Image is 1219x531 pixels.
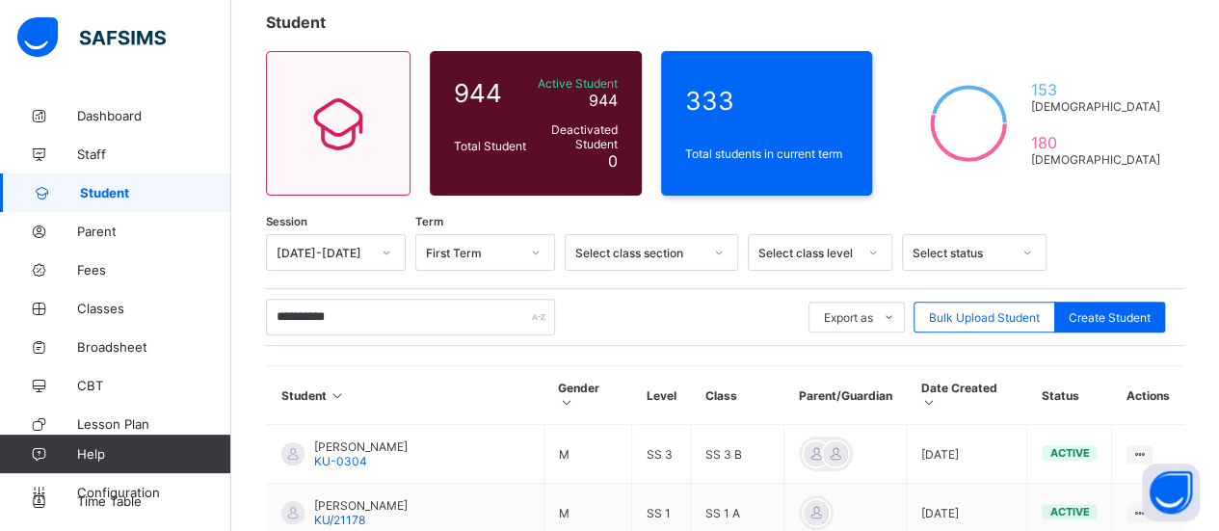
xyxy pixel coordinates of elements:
[415,215,443,228] span: Term
[575,246,702,260] div: Select class section
[929,310,1040,325] span: Bulk Upload Student
[758,246,857,260] div: Select class level
[277,246,370,260] div: [DATE]-[DATE]
[1142,464,1200,521] button: Open asap
[543,425,631,484] td: M
[536,76,618,91] span: Active Student
[77,301,231,316] span: Classes
[426,246,519,260] div: First Term
[330,388,346,403] i: Sort in Ascending Order
[77,146,231,162] span: Staff
[80,185,231,200] span: Student
[536,122,618,151] span: Deactivated Student
[77,485,230,500] span: Configuration
[314,439,408,454] span: [PERSON_NAME]
[907,425,1027,484] td: [DATE]
[824,310,873,325] span: Export as
[454,78,526,108] span: 944
[449,134,531,158] div: Total Student
[558,395,574,410] i: Sort in Ascending Order
[77,416,231,432] span: Lesson Plan
[267,366,544,425] th: Student
[921,395,938,410] i: Sort in Ascending Order
[543,366,631,425] th: Gender
[1031,133,1160,152] span: 180
[77,339,231,355] span: Broadsheet
[266,13,326,32] span: Student
[589,91,618,110] span: 944
[1049,446,1089,460] span: active
[1049,505,1089,518] span: active
[632,366,691,425] th: Level
[77,262,231,278] span: Fees
[17,17,166,58] img: safsims
[1031,99,1160,114] span: [DEMOGRAPHIC_DATA]
[913,246,1011,260] div: Select status
[784,366,907,425] th: Parent/Guardian
[685,146,849,161] span: Total students in current term
[632,425,691,484] td: SS 3
[77,446,230,462] span: Help
[691,425,784,484] td: SS 3 B
[77,224,231,239] span: Parent
[314,454,367,468] span: KU-0304
[314,513,365,527] span: KU/21178
[691,366,784,425] th: Class
[77,378,231,393] span: CBT
[685,86,849,116] span: 333
[1031,80,1160,99] span: 153
[1069,310,1151,325] span: Create Student
[1112,366,1184,425] th: Actions
[907,366,1027,425] th: Date Created
[314,498,408,513] span: [PERSON_NAME]
[266,215,307,228] span: Session
[1031,152,1160,167] span: [DEMOGRAPHIC_DATA]
[608,151,618,171] span: 0
[77,108,231,123] span: Dashboard
[1027,366,1112,425] th: Status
